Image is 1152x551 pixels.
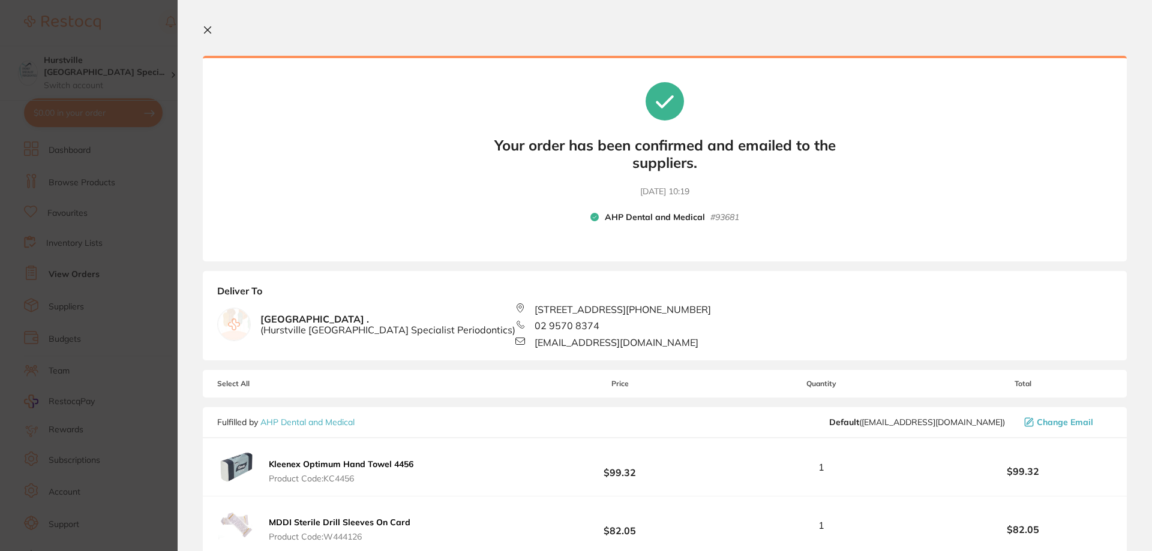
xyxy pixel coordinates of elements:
[260,417,355,427] a: AHP Dental and Medical
[530,380,709,388] span: Price
[829,417,859,427] b: Default
[217,285,1112,303] b: Deliver To
[217,417,355,427] p: Fulfilled by
[605,212,705,223] b: AHP Dental and Medical
[269,459,413,469] b: Kleenex Optimum Hand Towel 4456
[217,380,337,388] span: Select All
[535,320,599,331] span: 02 9570 8374
[535,304,711,315] span: [STREET_ADDRESS][PHONE_NUMBER]
[218,308,250,341] img: empty.jpg
[934,380,1112,388] span: Total
[530,514,709,537] b: $82.05
[1037,417,1093,427] span: Change Email
[535,337,698,348] span: [EMAIL_ADDRESS][DOMAIN_NAME]
[818,462,824,472] span: 1
[265,459,417,484] button: Kleenex Optimum Hand Towel 4456 Product Code:KC4456
[530,456,709,478] b: $99.32
[217,448,256,486] img: b3BiZXczaQ
[829,417,1005,427] span: orders@ahpdentalmedical.com.au
[269,517,410,528] b: MDDI Sterile Drill Sleeves On Card
[710,380,934,388] span: Quantity
[260,314,515,336] b: [GEOGRAPHIC_DATA] .
[260,324,515,335] span: ( Hurstville [GEOGRAPHIC_DATA] Specialist Periodontics )
[710,212,739,223] small: # 93681
[269,474,413,483] span: Product Code: KC4456
[934,466,1112,477] b: $99.32
[217,506,256,544] img: b2pkdXQ2Mw
[1021,417,1112,427] button: Change Email
[265,517,414,542] button: MDDI Sterile Drill Sleeves On Card Product Code:W444126
[818,520,824,531] span: 1
[485,137,845,171] b: Your order has been confirmed and emailed to the suppliers.
[934,524,1112,535] b: $82.05
[269,532,410,541] span: Product Code: W444126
